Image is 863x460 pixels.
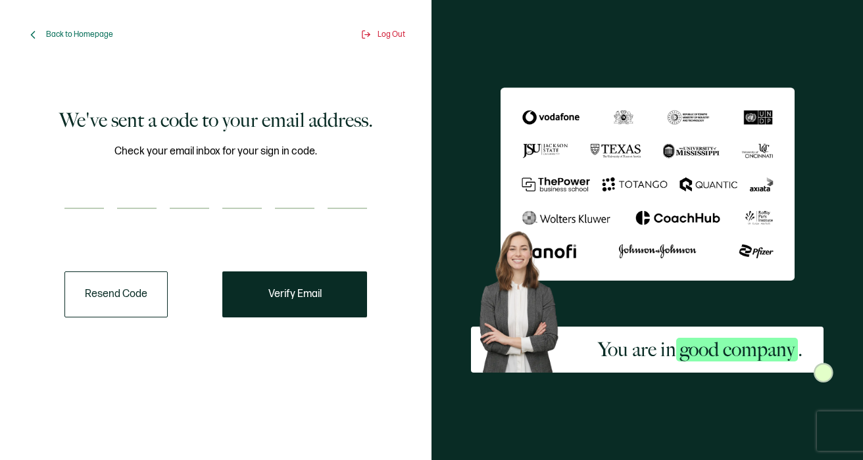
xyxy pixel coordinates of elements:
[59,107,373,133] h1: We've sent a code to your email address.
[598,336,802,363] h2: You are in .
[268,289,322,300] span: Verify Email
[64,271,168,317] button: Resend Code
[378,30,405,39] span: Log Out
[222,271,367,317] button: Verify Email
[471,224,577,373] img: Sertifier Signup - You are in <span class="strong-h">good company</span>. Hero
[114,143,317,160] span: Check your email inbox for your sign in code.
[46,30,113,39] span: Back to Homepage
[676,338,798,361] span: good company
[501,87,795,281] img: Sertifier We've sent a code to your email address.
[814,363,833,382] img: Sertifier Signup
